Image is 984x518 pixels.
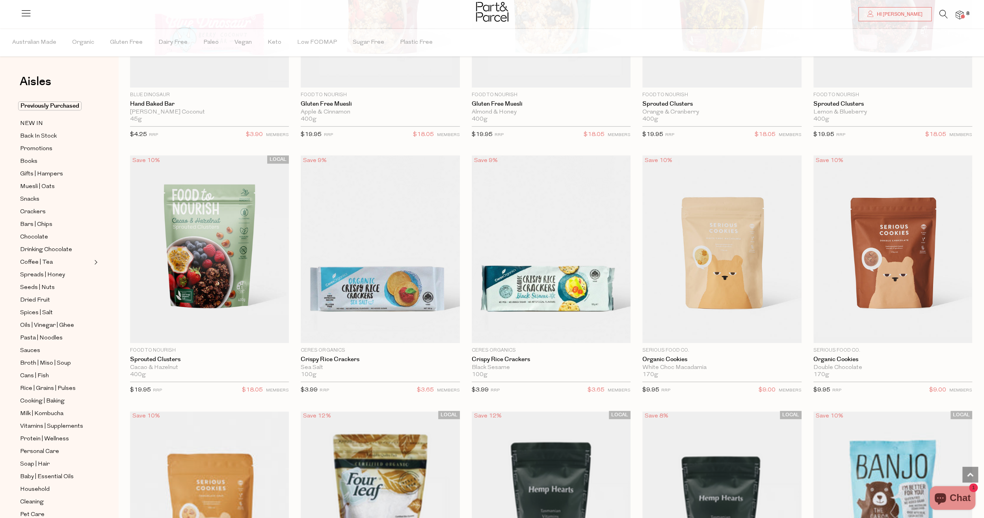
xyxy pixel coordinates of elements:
a: Crispy Rice Crackers [301,356,459,363]
span: Sauces [20,346,40,356]
span: Rice | Grains | Pulses [20,384,76,393]
span: $9.95 [642,387,659,393]
a: Aisles [20,76,51,95]
a: Baby | Essential Oils [20,472,92,482]
small: MEMBERS [949,133,972,137]
span: Milk | Kombucha [20,409,63,419]
a: Chocolate [20,232,92,242]
div: White Choc Macadamia [642,364,801,371]
img: Crispy Rice Crackers [472,155,631,343]
span: Snacks [20,195,39,204]
span: Personal Care [20,447,59,457]
a: Promotions [20,144,92,154]
a: Rice | Grains | Pulses [20,384,92,393]
div: Black Sesame [472,364,631,371]
a: Milk | Kombucha [20,409,92,419]
a: Organic Cookies [813,356,972,363]
span: Spices | Salt [20,308,53,318]
img: Organic Cookies [642,155,801,343]
a: Sprouted Clusters [813,101,972,108]
span: Keto [268,29,281,56]
small: MEMBERS [949,388,972,393]
a: Bars | Chips [20,220,92,229]
p: Food to Nourish [813,91,972,99]
span: $18.05 [925,130,946,140]
a: Hi [PERSON_NAME] [858,7,932,21]
span: Vegan [234,29,252,56]
span: $18.05 [584,130,605,140]
a: Sprouted Clusters [642,101,801,108]
span: $19.95 [301,132,322,138]
span: Cans | Fish [20,371,49,381]
span: Gluten Free [110,29,143,56]
a: 8 [956,11,964,19]
span: Drinking Chocolate [20,245,72,255]
div: Save 9% [472,155,500,166]
small: RRP [836,133,845,137]
a: Muesli | Oats [20,182,92,192]
span: $3.99 [472,387,489,393]
a: Spices | Salt [20,308,92,318]
span: LOCAL [780,411,802,419]
div: Save 12% [301,411,333,421]
small: MEMBERS [266,388,289,393]
a: Cans | Fish [20,371,92,381]
img: Part&Parcel [476,2,508,22]
a: Personal Care [20,447,92,457]
span: Crackers [20,207,46,217]
span: Vitamins | Supplements [20,422,83,431]
a: Soap | Hair [20,459,92,469]
div: Save 9% [301,155,329,166]
p: Food to Nourish [130,347,289,354]
span: Promotions [20,144,52,154]
a: Sauces [20,346,92,356]
span: 45g [130,116,142,123]
span: $19.95 [642,132,663,138]
small: RRP [324,133,333,137]
div: Save 10% [642,155,675,166]
p: Food to Nourish [472,91,631,99]
a: Coffee | Tea [20,257,92,267]
p: Ceres Organics [301,347,459,354]
span: 100g [301,371,316,378]
span: $3.99 [301,387,318,393]
a: Hand Baked Bar [130,101,289,108]
div: Lemon & Blueberry [813,109,972,116]
a: Oils | Vinegar | Ghee [20,320,92,330]
span: LOCAL [609,411,631,419]
small: RRP [665,133,674,137]
small: RRP [320,388,329,393]
span: $18.05 [242,385,263,395]
span: $19.95 [472,132,493,138]
span: Bars | Chips [20,220,52,229]
span: Previously Purchased [18,101,82,110]
a: Cooking | Baking [20,396,92,406]
span: Back In Stock [20,132,57,141]
span: Cleaning [20,498,44,507]
a: Seeds | Nuts [20,283,92,293]
span: 400g [130,371,146,378]
small: RRP [495,133,504,137]
a: Crispy Rice Crackers [472,356,631,363]
div: Save 10% [130,411,162,421]
a: Drinking Chocolate [20,245,92,255]
span: $19.95 [130,387,151,393]
a: Dried Fruit [20,295,92,305]
span: Sugar Free [353,29,384,56]
span: Gifts | Hampers [20,170,63,179]
span: $3.65 [588,385,605,395]
a: Gluten Free Muesli [301,101,459,108]
p: Ceres Organics [472,347,631,354]
small: RRP [149,133,158,137]
a: Household [20,484,92,494]
div: Save 10% [813,411,846,421]
span: $4.25 [130,132,147,138]
span: NEW IN [20,119,43,129]
span: $9.00 [759,385,776,395]
span: $9.95 [813,387,830,393]
a: Sprouted Clusters [130,356,289,363]
span: $18.05 [413,130,434,140]
div: Save 10% [813,155,846,166]
span: 400g [642,116,658,123]
span: $3.90 [246,130,263,140]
